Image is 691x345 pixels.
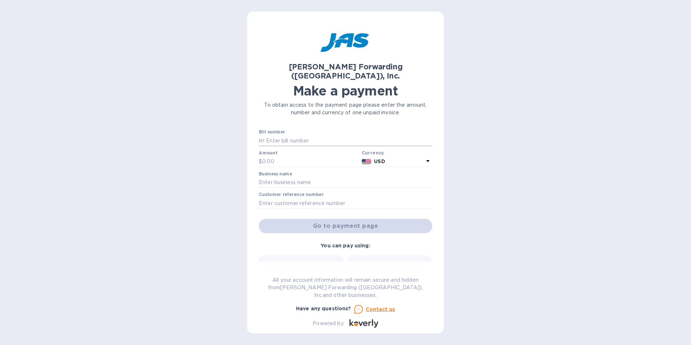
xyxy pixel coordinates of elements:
u: Contact us [366,306,395,312]
img: USD [362,159,372,164]
label: Amount [259,151,277,155]
b: You can pay using: [321,243,370,248]
p: To obtain access to the payment page please enter the amount, number and currency of one unpaid i... [259,101,432,116]
input: Enter business name [259,177,432,188]
b: USD [374,158,385,164]
input: Enter customer reference number [259,198,432,209]
b: [PERSON_NAME] Forwarding ([GEOGRAPHIC_DATA]), Inc. [289,62,403,80]
b: Have any questions? [296,306,351,311]
b: Currency [362,150,384,156]
label: Customer reference number [259,193,323,197]
p: № [259,137,265,145]
label: Bill number [259,130,285,135]
input: Enter bill number [265,135,432,146]
p: $ [259,158,262,165]
p: Powered by [313,320,343,327]
input: 0.00 [262,156,359,167]
label: Business name [259,172,292,176]
p: All your account information will remain secure and hidden from [PERSON_NAME] Forwarding ([GEOGRA... [259,276,432,299]
h1: Make a payment [259,83,432,98]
